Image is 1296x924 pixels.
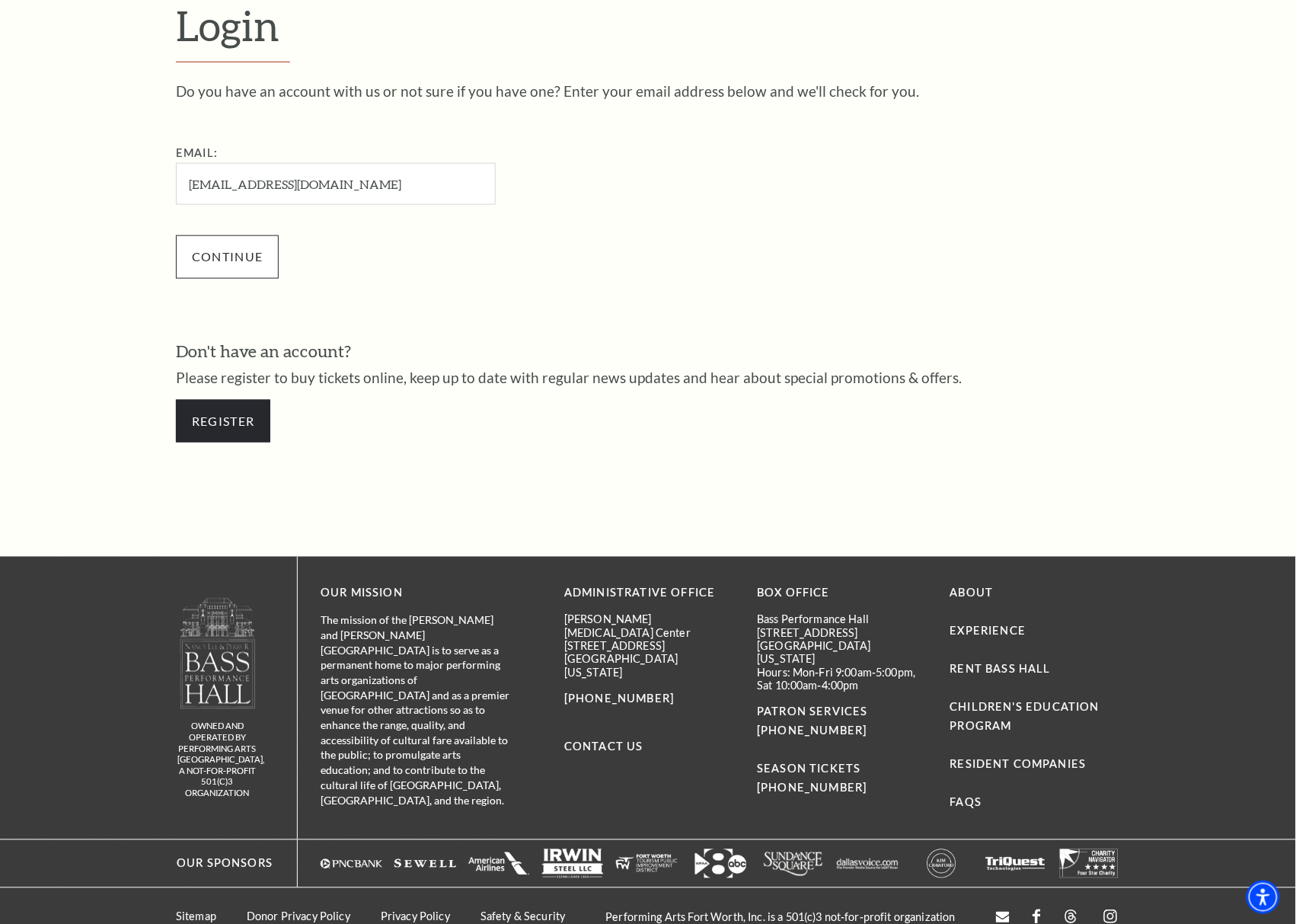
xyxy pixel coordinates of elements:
[950,758,1087,771] a: Resident Companies
[542,849,604,878] img: irwinsteel_websitefooter_117x55.png
[394,849,456,878] img: sewell-revised_117x55.png
[837,849,899,878] img: dallasvoice117x55.png
[757,640,927,667] p: [GEOGRAPHIC_DATA][US_STATE]
[176,400,270,443] a: Register
[757,741,927,798] p: SEASON TICKETS [PHONE_NUMBER]
[950,587,994,599] a: About
[177,721,257,799] p: owned and operated by Performing Arts [GEOGRAPHIC_DATA], A NOT-FOR-PROFIT 501(C)3 ORGANIZATION
[763,849,825,878] img: sundance117x55.png
[321,849,382,878] img: pncbank_websitefooter_117x55.png
[1058,849,1120,878] img: charitynavlogo2.png
[564,740,643,753] a: Contact Us
[179,597,257,709] img: logo-footer.png
[381,910,450,923] a: Privacy Policy
[757,584,927,603] p: BOX OFFICE
[480,910,565,923] a: Safety & Security
[590,911,971,924] p: Performing Arts Fort Worth, Inc. is a 501(c)3 not-for-profit organization
[1247,881,1280,914] div: Accessibility Menu
[616,849,678,878] img: fwtpid-websitefooter-117x55.png
[176,84,1120,98] p: Do you have an account with us or not sure if you have one? Enter your email address below and we...
[985,849,1046,878] img: triquest_footer_logo.png
[950,663,1051,676] a: Rent Bass Hall
[757,613,927,626] p: Bass Performance Hall
[950,625,1026,638] a: Experience
[176,340,1120,363] h3: Don't have an account?
[757,703,927,741] p: PATRON SERVICES [PHONE_NUMBER]
[690,849,752,878] img: wfaa2.png
[176,370,1120,385] p: Please register to buy tickets online, keep up to date with regular news updates and hear about s...
[564,690,734,709] p: [PHONE_NUMBER]
[468,849,530,878] img: aa_stacked2_117x55.png
[176,163,496,205] input: Required
[950,796,982,809] a: FAQs
[321,613,511,808] p: The mission of the [PERSON_NAME] and [PERSON_NAME][GEOGRAPHIC_DATA] is to serve as a permanent ho...
[176,1,279,50] span: Login
[757,627,927,640] p: [STREET_ADDRESS]
[564,613,734,640] p: [PERSON_NAME][MEDICAL_DATA] Center
[162,855,273,874] p: Our Sponsors
[247,910,350,923] a: Donor Privacy Policy
[564,640,734,653] p: [STREET_ADDRESS]
[564,653,734,679] p: [GEOGRAPHIC_DATA][US_STATE]
[176,146,218,159] label: Email:
[564,584,734,603] p: Administrative Office
[911,849,972,878] img: kimcrawford-websitefooter-117x55.png
[176,235,279,278] input: Submit button
[176,910,216,923] a: Sitemap
[950,701,1100,733] a: Children's Education Program
[321,584,511,603] p: OUR MISSION
[757,667,927,693] p: Hours: Mon-Fri 9:00am-5:00pm, Sat 10:00am-4:00pm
